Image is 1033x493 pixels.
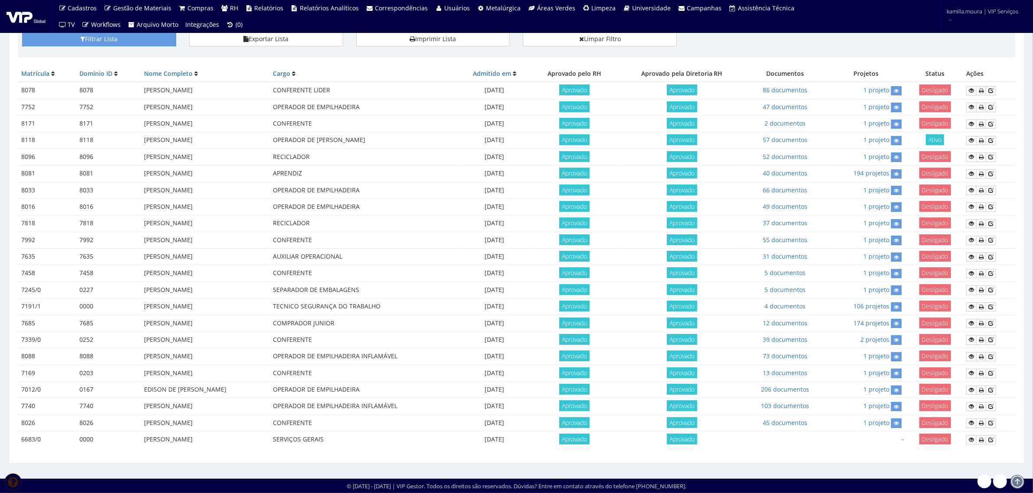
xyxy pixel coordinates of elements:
[269,198,459,215] td: OPERADOR DE EMPILHADEIRA
[559,384,590,395] span: Aprovado
[919,118,951,129] span: Desligado
[618,66,745,82] th: Aprovado pela Diretoria RH
[559,417,590,428] span: Aprovado
[144,69,193,78] a: Nome Completo
[141,215,269,232] td: [PERSON_NAME]
[667,350,697,361] span: Aprovado
[459,215,531,232] td: [DATE]
[763,186,807,194] a: 66 documentos
[667,201,697,212] span: Aprovado
[863,269,889,277] a: 1 projeto
[269,165,459,182] td: APRENDIZ
[76,365,141,381] td: 0203
[559,101,590,112] span: Aprovado
[459,415,531,431] td: [DATE]
[764,302,806,310] a: 4 documentos
[76,265,141,282] td: 7458
[559,201,590,212] span: Aprovado
[255,4,284,12] span: Relatórios
[667,84,697,95] span: Aprovado
[18,282,76,298] td: 7245/0
[18,132,76,149] td: 8118
[22,32,176,46] button: Filtrar Lista
[863,352,889,360] a: 1 projeto
[559,267,590,278] span: Aprovado
[141,415,269,431] td: [PERSON_NAME]
[137,20,179,29] span: Arquivo Morto
[863,252,889,260] a: 1 projeto
[300,4,359,12] span: Relatórios Analíticos
[76,382,141,398] td: 0167
[763,219,807,227] a: 37 documentos
[76,198,141,215] td: 8016
[459,398,531,415] td: [DATE]
[825,66,907,82] th: Projetos
[18,365,76,381] td: 7169
[559,234,590,245] span: Aprovado
[559,318,590,328] span: Aprovado
[18,99,76,115] td: 7752
[444,4,470,12] span: Usuários
[459,232,531,248] td: [DATE]
[523,32,677,46] a: Limpar Filtro
[763,169,807,177] a: 40 documentos
[537,4,575,12] span: Áreas Verdes
[761,385,809,393] a: 206 documentos
[667,251,697,262] span: Aprovado
[863,136,889,144] a: 1 projeto
[18,331,76,348] td: 7339/0
[141,149,269,165] td: [PERSON_NAME]
[863,86,889,94] a: 1 projeto
[269,82,459,99] td: CONFERENTE LIDER
[667,267,697,278] span: Aprovado
[919,334,951,345] span: Desligado
[459,298,531,315] td: [DATE]
[18,398,76,415] td: 7740
[269,331,459,348] td: CONFERENTE
[189,32,343,46] button: Exportar Lista
[269,132,459,149] td: OPERADOR DE [PERSON_NAME]
[7,10,46,23] img: logo
[76,315,141,331] td: 7685
[919,101,951,112] span: Desligado
[667,400,697,411] span: Aprovado
[963,66,1015,82] th: Ações
[18,415,76,431] td: 8026
[141,132,269,149] td: [PERSON_NAME]
[592,4,616,12] span: Limpeza
[687,4,722,12] span: Campanhas
[141,249,269,265] td: [PERSON_NAME]
[76,116,141,132] td: 8171
[667,384,697,395] span: Aprovado
[459,431,531,448] td: [DATE]
[559,301,590,311] span: Aprovado
[863,418,889,427] a: 1 projeto
[919,217,951,228] span: Desligado
[667,334,697,345] span: Aprovado
[141,298,269,315] td: [PERSON_NAME]
[141,315,269,331] td: [PERSON_NAME]
[76,398,141,415] td: 7740
[269,215,459,232] td: RECICLADOR
[68,4,97,12] span: Cadastros
[356,32,510,46] a: Imprimir Lista
[459,249,531,265] td: [DATE]
[18,116,76,132] td: 8171
[18,249,76,265] td: 7635
[919,84,951,95] span: Desligado
[18,82,76,99] td: 8078
[763,103,807,111] a: 47 documentos
[182,16,223,33] a: Integrações
[632,4,671,12] span: Universidade
[459,149,531,165] td: [DATE]
[907,66,963,82] th: Status
[459,365,531,381] td: [DATE]
[459,331,531,348] td: [DATE]
[223,16,246,33] a: (0)
[763,252,807,260] a: 31 documentos
[76,149,141,165] td: 8096
[55,16,79,33] a: TV
[667,217,697,228] span: Aprovado
[230,4,238,12] span: RH
[559,118,590,129] span: Aprovado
